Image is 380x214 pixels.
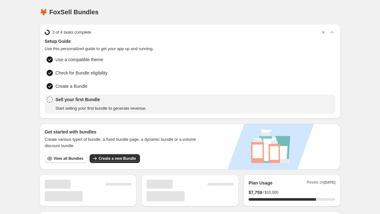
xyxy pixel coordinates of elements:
span: Check for Bundle eligibility [55,70,107,76]
div: / [249,189,335,196]
span: Sell your first Bundle [55,96,147,103]
span: View all Bundles [54,156,83,161]
span: 3 of 4 tasks complete [52,29,91,36]
span: Setup Guide [45,38,335,44]
button: Create a new Bundle [90,154,140,163]
span: [DATE] [324,180,335,184]
span: Create a new Bundle [98,156,136,161]
span: Resets on [307,180,336,187]
h3: Get started with bundles [45,129,202,135]
span: Use this personalized guide to get your app up and running. [45,46,335,52]
button: View all Bundles [45,154,87,163]
span: Use a compatible theme [55,56,103,63]
span: $ 7,759 [249,189,262,196]
span: Start selling your first bundle to generate revenue. [55,105,147,112]
span: $10,000 [264,190,278,195]
span: Create various types of bundle, a fixed bundle page, a dynamic bundle or a volume discount bundle [45,136,202,149]
h1: 🦊 FoxSell Bundles [40,8,98,16]
span: Create a Bundle [55,83,87,89]
h2: Plan Usage [249,180,272,186]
